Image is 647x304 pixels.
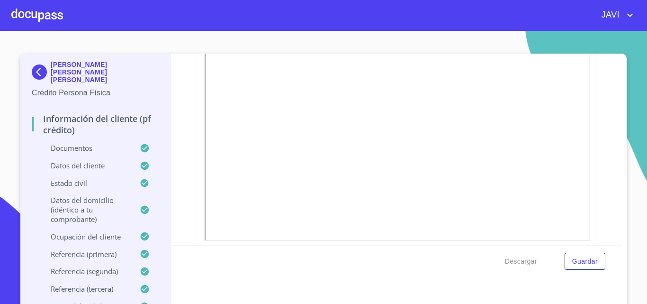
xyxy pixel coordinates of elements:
[501,253,541,270] button: Descargar
[32,113,159,136] p: Información del cliente (PF crédito)
[572,256,598,267] span: Guardar
[32,249,140,259] p: Referencia (primera)
[32,195,140,224] p: Datos del domicilio (idéntico a tu comprobante)
[32,178,140,188] p: Estado Civil
[32,284,140,294] p: Referencia (tercera)
[32,232,140,241] p: Ocupación del Cliente
[594,8,636,23] button: account of current user
[565,253,605,270] button: Guardar
[32,161,140,170] p: Datos del cliente
[32,64,51,80] img: Docupass spot blue
[32,61,159,87] div: [PERSON_NAME] [PERSON_NAME] [PERSON_NAME]
[505,256,537,267] span: Descargar
[32,143,140,153] p: Documentos
[32,267,140,276] p: Referencia (segunda)
[32,87,159,99] p: Crédito Persona Física
[594,8,624,23] span: JAVI
[51,61,159,83] p: [PERSON_NAME] [PERSON_NAME] [PERSON_NAME]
